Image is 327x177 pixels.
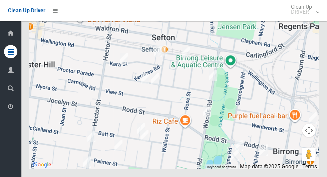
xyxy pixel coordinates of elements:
[206,67,220,84] div: 12A Woods Road, SEFTON NSW 2162<br>Status : AssignedToRoute<br><a href="/driver/booking/481674/co...
[148,70,162,87] div: 17 Proctor Parade, SEFTON NSW 2162<br>Status : AssignedToRoute<br><a href="/driver/booking/482707...
[228,147,242,163] div: 77 Gascoigne Road, BIRRONG NSW 2143<br>Status : AssignedToRoute<br><a href="/driver/booking/48259...
[138,127,151,144] div: 43 Batt Street, SEFTON NSW 2162<br>Status : Collected<br><a href="/driver/booking/481081/complete...
[85,128,98,145] div: 214 Hector Street, CHESTER HILL NSW 2162<br>Status : Collected<br><a href="/driver/booking/481018...
[8,7,45,14] span: Clean Up Driver
[291,9,312,14] small: DRIVER
[302,148,316,161] button: Drag Pegman onto the map to open Street View
[232,137,246,154] div: 5 Mc Crossin Avenue, BIRRONG NSW 2143<br>Status : AssignedToRoute<br><a href="/driver/booking/481...
[179,44,193,61] div: 113 Wellington Road, SEFTON NSW 2162<br>Status : AssignedToRoute<br><a href="/driver/booking/4825...
[156,42,169,59] div: 147 Wellington Road, SEFTON NSW 2162<br>Status : AssignedToRoute<br><a href="/driver/booking/4441...
[31,160,53,169] a: Click to see this area on Google Maps
[288,4,319,14] span: Clean Up
[302,124,316,137] button: Map camera controls
[112,137,125,154] div: 5 Bulwarra Avenue, SEFTON NSW 2162<br>Status : Collected<br><a href="/driver/booking/482647/compl...
[138,70,152,87] div: 29 Proctor Parade, SEFTON NSW 2162<br>Status : AssignedToRoute<br><a href="/driver/booking/482641...
[207,165,236,169] button: Keyboard shortcuts
[201,103,214,119] div: 44 Woods Road, SEFTON NSW 2162<br>Status : Collected<br><a href="/driver/booking/480721/complete"...
[31,160,53,169] img: Google
[117,50,130,67] div: 21 Kara Street, SEFTON NSW 2162<br>Status : AssignedToRoute<br><a href="/driver/booking/482212/co...
[306,110,319,126] div: 7 Neutral Avenue, BIRRONG NSW 2143<br>Status : AssignedToRoute<br><a href="/driver/booking/482572...
[8,6,45,16] a: Clean Up Driver
[134,120,148,137] div: 48 Batt Street, SEFTON NSW 2162<br>Status : AssignedToRoute<br><a href="/driver/booking/482173/co...
[240,163,298,170] span: Map data ©2025 Google
[302,163,317,170] a: Terms (opens in new tab)
[80,154,94,170] div: 240 Hector Street, CHESTER HILL NSW 2162<br>Status : Collected<br><a href="/driver/booking/481681...
[151,43,165,60] div: 8 Kara Street, SEFTON NSW 2162<br>Status : AssignedToRoute<br><a href="/driver/booking/482523/com...
[257,142,271,158] div: 58 Hill Road, BIRRONG NSW 2143<br>Status : AssignedToRoute<br><a href="/driver/booking/480070/com...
